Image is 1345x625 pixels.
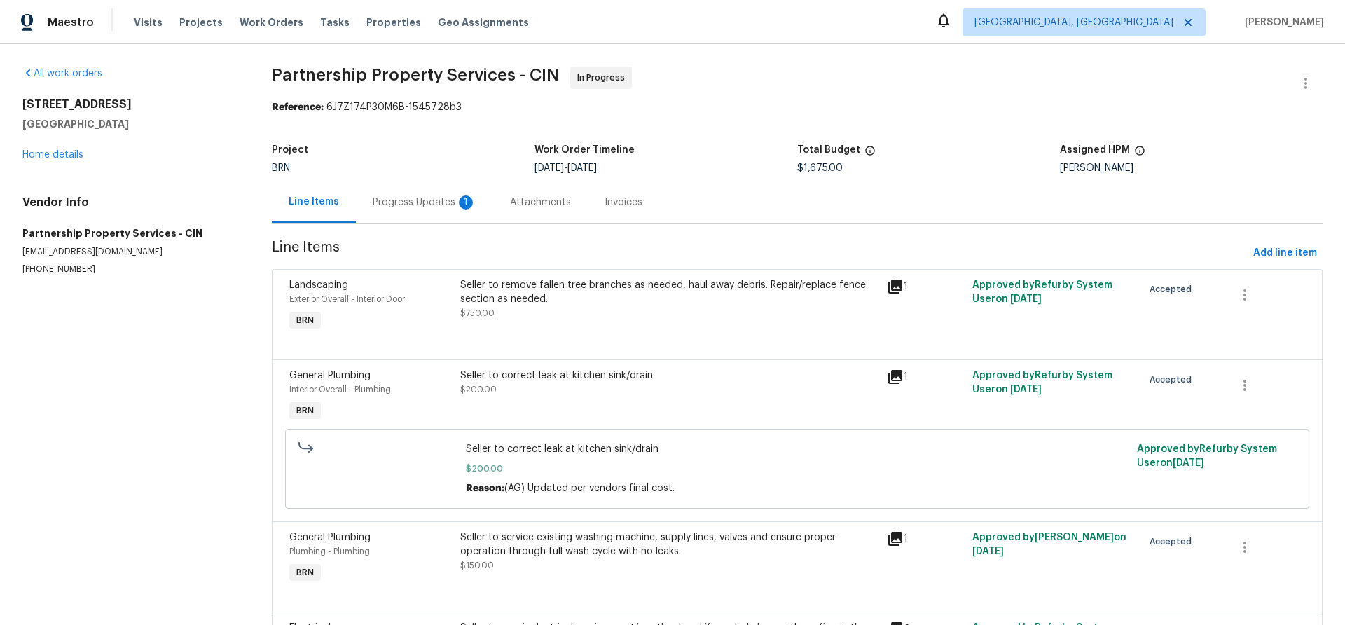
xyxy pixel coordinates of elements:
[605,195,642,210] div: Invoices
[240,15,303,29] span: Work Orders
[460,530,878,558] div: Seller to service existing washing machine, supply lines, valves and ensure proper operation thro...
[289,195,339,209] div: Line Items
[972,547,1004,556] span: [DATE]
[887,278,964,295] div: 1
[272,145,308,155] h5: Project
[291,404,319,418] span: BRN
[373,195,476,210] div: Progress Updates
[466,442,1128,456] span: Seller to correct leak at kitchen sink/drain
[289,547,370,556] span: Plumbing - Plumbing
[972,371,1112,394] span: Approved by Refurby System User on
[460,385,497,394] span: $200.00
[797,163,843,173] span: $1,675.00
[460,309,495,317] span: $750.00
[289,385,391,394] span: Interior Overall - Plumbing
[272,240,1248,266] span: Line Items
[1060,145,1130,155] h5: Assigned HPM
[289,280,348,290] span: Landscaping
[1150,373,1197,387] span: Accepted
[1150,282,1197,296] span: Accepted
[272,67,559,83] span: Partnership Property Services - CIN
[320,18,350,27] span: Tasks
[577,71,630,85] span: In Progress
[1253,245,1317,262] span: Add line item
[22,226,238,240] h5: Partnership Property Services - CIN
[22,150,83,160] a: Home details
[1239,15,1324,29] span: [PERSON_NAME]
[460,561,494,570] span: $150.00
[567,163,597,173] span: [DATE]
[1248,240,1323,266] button: Add line item
[864,145,876,163] span: The total cost of line items that have been proposed by Opendoor. This sum includes line items th...
[22,263,238,275] p: [PHONE_NUMBER]
[22,117,238,131] h5: [GEOGRAPHIC_DATA]
[1010,385,1042,394] span: [DATE]
[972,280,1112,304] span: Approved by Refurby System User on
[272,102,324,112] b: Reference:
[291,565,319,579] span: BRN
[534,163,597,173] span: -
[272,163,290,173] span: BRN
[1137,444,1277,468] span: Approved by Refurby System User on
[291,313,319,327] span: BRN
[534,163,564,173] span: [DATE]
[887,530,964,547] div: 1
[22,97,238,111] h2: [STREET_ADDRESS]
[134,15,163,29] span: Visits
[48,15,94,29] span: Maestro
[1060,163,1323,173] div: [PERSON_NAME]
[1010,294,1042,304] span: [DATE]
[289,533,371,542] span: General Plumbing
[438,15,529,29] span: Geo Assignments
[289,295,405,303] span: Exterior Overall - Interior Door
[466,462,1128,476] span: $200.00
[534,145,635,155] h5: Work Order Timeline
[22,246,238,258] p: [EMAIL_ADDRESS][DOMAIN_NAME]
[22,69,102,78] a: All work orders
[504,483,675,493] span: (AG) Updated per vendors final cost.
[22,195,238,210] h4: Vendor Info
[974,15,1173,29] span: [GEOGRAPHIC_DATA], [GEOGRAPHIC_DATA]
[460,369,878,383] div: Seller to correct leak at kitchen sink/drain
[459,195,473,210] div: 1
[1150,535,1197,549] span: Accepted
[972,533,1126,556] span: Approved by [PERSON_NAME] on
[887,369,964,385] div: 1
[510,195,571,210] div: Attachments
[179,15,223,29] span: Projects
[289,371,371,380] span: General Plumbing
[466,483,504,493] span: Reason:
[272,100,1323,114] div: 6J7Z174P30M6B-1545728b3
[797,145,860,155] h5: Total Budget
[460,278,878,306] div: Seller to remove fallen tree branches as needed, haul away debris. Repair/replace fence section a...
[1173,458,1204,468] span: [DATE]
[366,15,421,29] span: Properties
[1134,145,1145,163] span: The hpm assigned to this work order.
